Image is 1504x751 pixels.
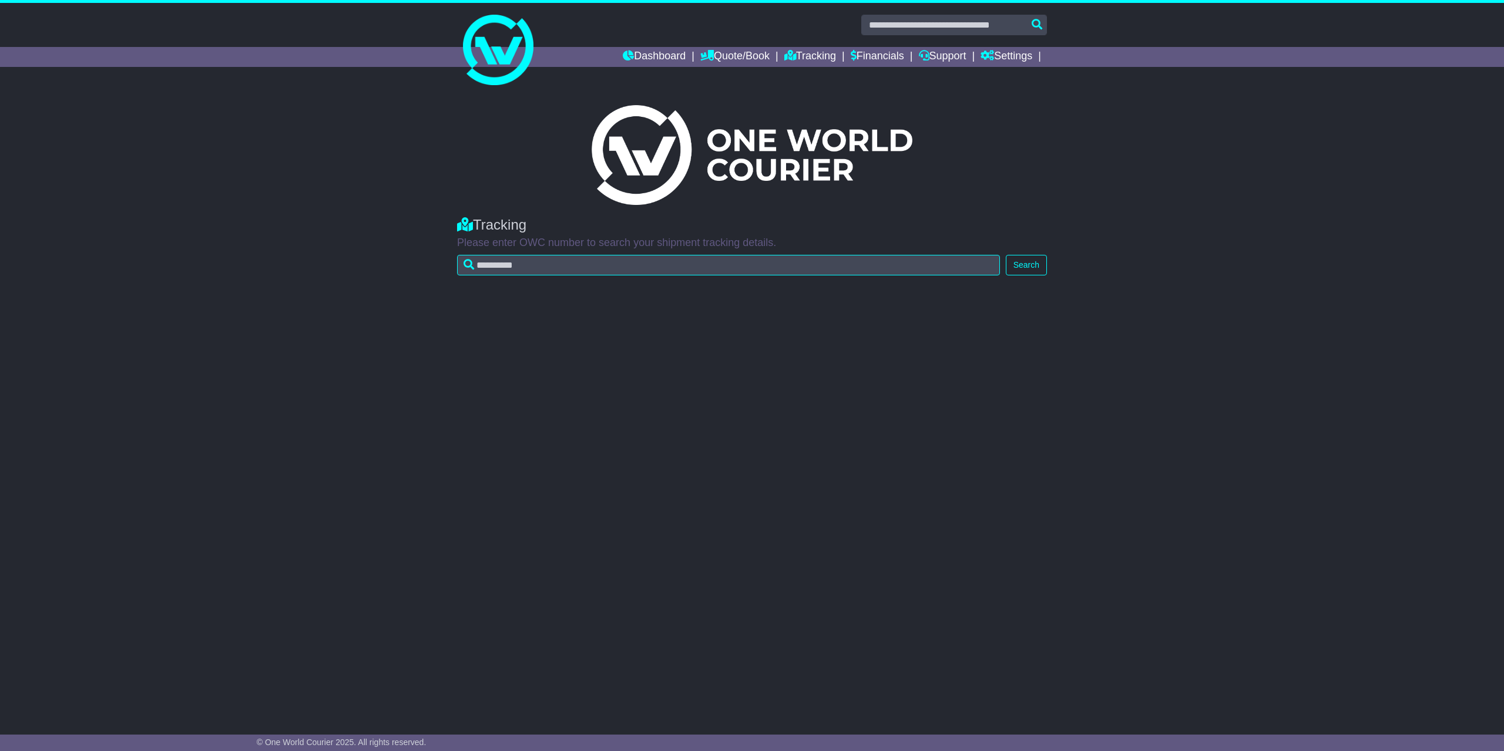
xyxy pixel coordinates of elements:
span: © One World Courier 2025. All rights reserved. [257,737,427,747]
a: Financials [851,47,904,67]
p: Please enter OWC number to search your shipment tracking details. [457,237,1047,250]
img: Light [592,105,912,205]
a: Tracking [784,47,836,67]
div: Tracking [457,217,1047,234]
a: Support [919,47,966,67]
a: Dashboard [623,47,686,67]
a: Quote/Book [700,47,770,67]
a: Settings [981,47,1032,67]
button: Search [1006,255,1047,275]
